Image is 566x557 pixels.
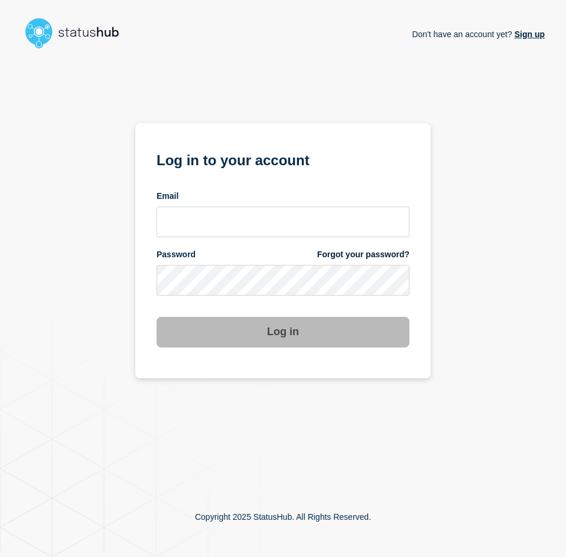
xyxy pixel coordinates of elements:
[412,20,545,48] p: Don't have an account yet?
[195,512,371,522] p: Copyright 2025 StatusHub. All Rights Reserved.
[157,249,196,260] span: Password
[21,14,134,52] img: StatusHub logo
[157,191,178,202] span: Email
[317,249,409,260] a: Forgot your password?
[157,317,409,348] button: Log in
[157,265,409,296] input: password input
[157,207,409,237] input: email input
[512,30,545,39] a: Sign up
[157,148,409,170] h1: Log in to your account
